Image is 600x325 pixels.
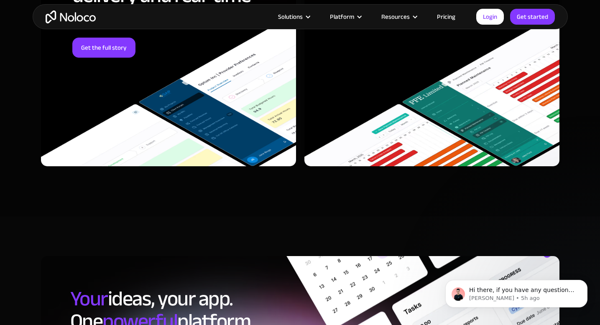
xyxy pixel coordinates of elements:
div: Resources [371,11,426,22]
a: Login [476,9,504,25]
span: Your [70,279,108,318]
div: Platform [330,11,354,22]
a: Get started [510,9,555,25]
div: Solutions [268,11,319,22]
div: Resources [381,11,410,22]
iframe: Intercom notifications message [433,262,600,321]
div: Solutions [278,11,303,22]
a: home [46,10,96,23]
a: Pricing [426,11,466,22]
a: Get the full story [72,38,135,58]
div: Platform [319,11,371,22]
